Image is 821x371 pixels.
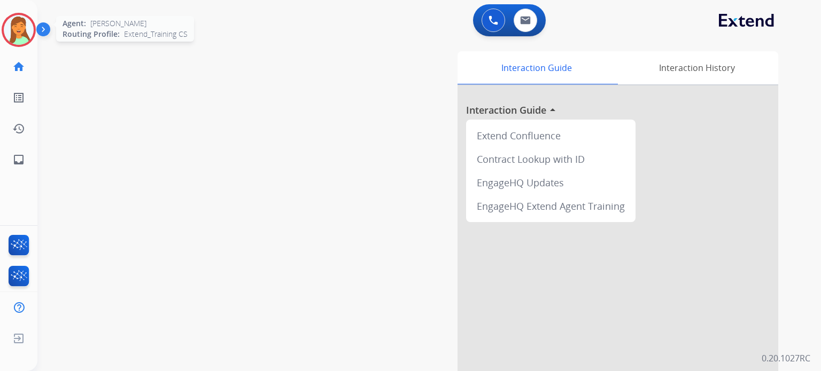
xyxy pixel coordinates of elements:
[63,29,120,40] span: Routing Profile:
[12,153,25,166] mat-icon: inbox
[470,194,631,218] div: EngageHQ Extend Agent Training
[124,29,188,40] span: Extend_Training CS
[4,15,34,45] img: avatar
[12,91,25,104] mat-icon: list_alt
[90,18,146,29] span: [PERSON_NAME]
[63,18,86,29] span: Agent:
[12,60,25,73] mat-icon: home
[615,51,778,84] div: Interaction History
[470,147,631,171] div: Contract Lookup with ID
[12,122,25,135] mat-icon: history
[470,171,631,194] div: EngageHQ Updates
[762,352,810,365] p: 0.20.1027RC
[470,124,631,147] div: Extend Confluence
[458,51,615,84] div: Interaction Guide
